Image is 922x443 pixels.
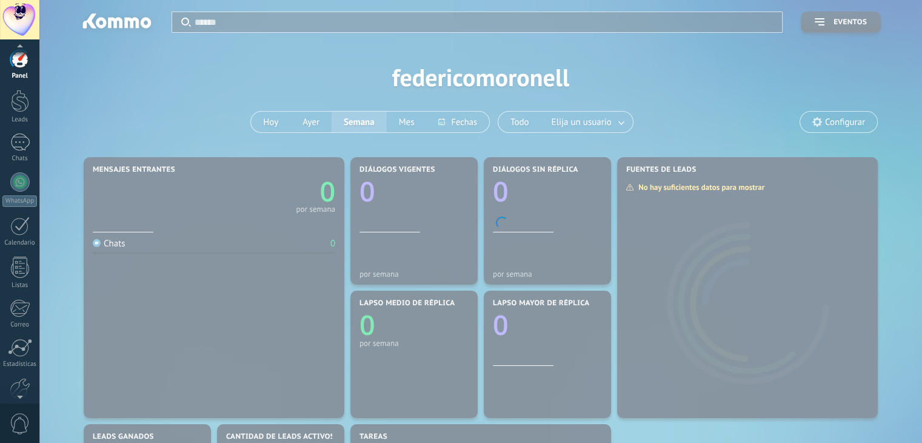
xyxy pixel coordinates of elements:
[2,282,38,289] div: Listas
[2,72,38,80] div: Panel
[2,116,38,124] div: Leads
[2,321,38,329] div: Correo
[2,360,38,368] div: Estadísticas
[2,155,38,163] div: Chats
[2,239,38,247] div: Calendario
[2,195,37,207] div: WhatsApp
